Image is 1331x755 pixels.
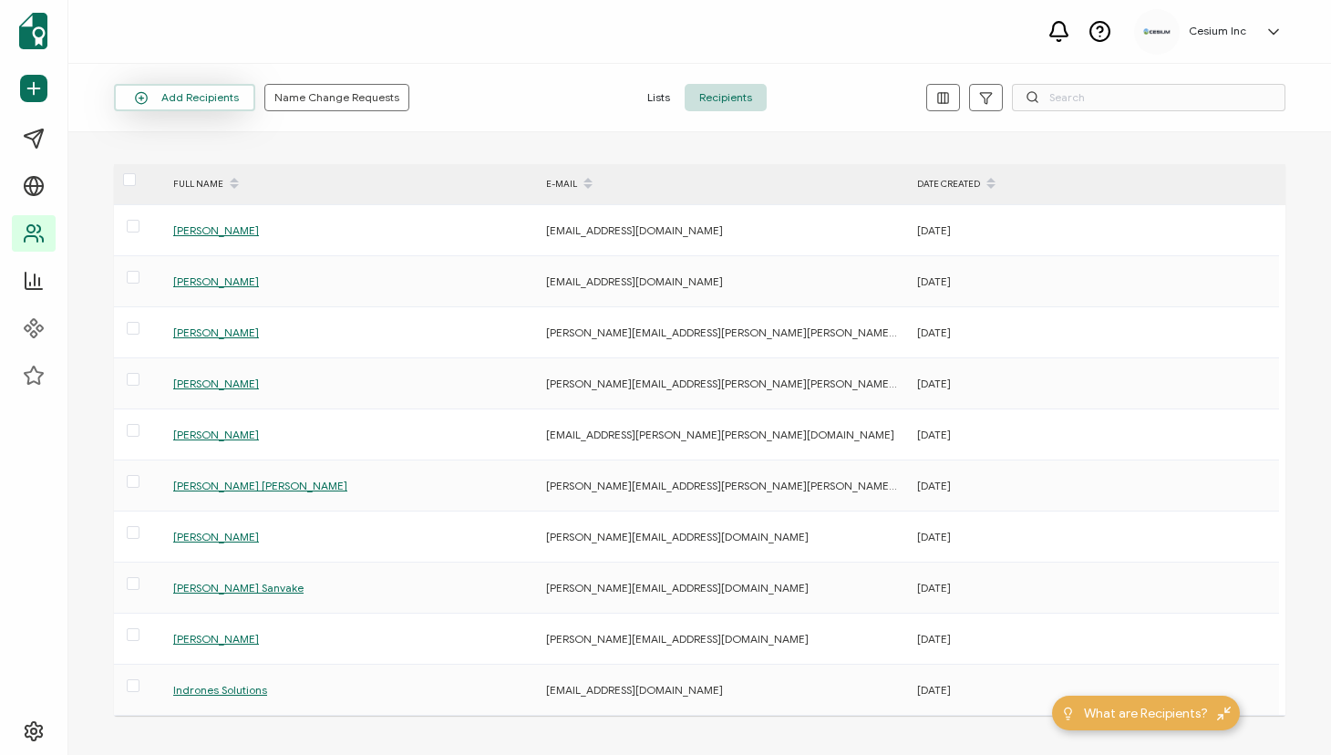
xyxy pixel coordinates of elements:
[633,84,685,111] span: Lists
[908,169,1279,200] div: DATE CREATED
[1012,84,1285,111] input: Search
[173,479,347,492] span: [PERSON_NAME] [PERSON_NAME]
[1143,28,1171,34] img: 1abc0e83-7b8f-4e95-bb42-7c8235cfe526.png
[917,632,951,646] span: [DATE]
[164,169,537,200] div: FULL NAME
[917,326,951,339] span: [DATE]
[917,223,951,237] span: [DATE]
[114,84,255,111] button: Add Recipients
[1217,707,1231,720] img: minimize-icon.svg
[173,274,259,288] span: [PERSON_NAME]
[173,377,259,390] span: [PERSON_NAME]
[917,479,951,492] span: [DATE]
[173,326,259,339] span: [PERSON_NAME]
[546,683,723,697] span: [EMAIL_ADDRESS][DOMAIN_NAME]
[917,428,951,441] span: [DATE]
[173,223,259,237] span: [PERSON_NAME]
[917,274,951,288] span: [DATE]
[274,92,399,103] span: Name Change Requests
[917,683,951,697] span: [DATE]
[917,377,951,390] span: [DATE]
[546,581,809,595] span: [PERSON_NAME][EMAIL_ADDRESS][DOMAIN_NAME]
[173,632,259,646] span: [PERSON_NAME]
[173,530,259,543] span: [PERSON_NAME]
[685,84,767,111] span: Recipients
[173,428,259,441] span: [PERSON_NAME]
[917,581,951,595] span: [DATE]
[546,530,809,543] span: [PERSON_NAME][EMAIL_ADDRESS][DOMAIN_NAME]
[173,581,304,595] span: [PERSON_NAME] Sanvake
[537,169,908,200] div: E-MAIL
[173,683,267,697] span: Indrones Solutions
[917,530,951,543] span: [DATE]
[1084,704,1208,723] span: What are Recipients?
[546,377,980,390] span: [PERSON_NAME][EMAIL_ADDRESS][PERSON_NAME][PERSON_NAME][DOMAIN_NAME]
[19,13,47,49] img: sertifier-logomark-colored.svg
[546,632,809,646] span: [PERSON_NAME][EMAIL_ADDRESS][DOMAIN_NAME]
[546,223,723,237] span: [EMAIL_ADDRESS][DOMAIN_NAME]
[546,428,894,441] span: [EMAIL_ADDRESS][PERSON_NAME][PERSON_NAME][DOMAIN_NAME]
[264,84,409,111] button: Name Change Requests
[546,274,723,288] span: [EMAIL_ADDRESS][DOMAIN_NAME]
[1189,25,1246,37] h5: Cesium Inc
[546,479,980,492] span: [PERSON_NAME][EMAIL_ADDRESS][PERSON_NAME][PERSON_NAME][DOMAIN_NAME]
[546,326,980,339] span: [PERSON_NAME][EMAIL_ADDRESS][PERSON_NAME][PERSON_NAME][DOMAIN_NAME]
[1240,667,1331,755] iframe: Chat Widget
